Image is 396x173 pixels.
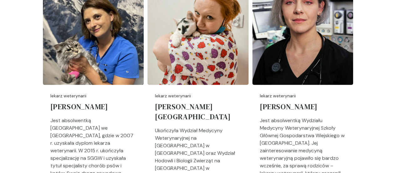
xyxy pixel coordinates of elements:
p: lekarz weterynarii [260,92,346,99]
a: [PERSON_NAME][GEOGRAPHIC_DATA] [155,99,241,127]
a: [PERSON_NAME] [260,99,346,116]
p: lekarz weterynarii [50,92,136,99]
p: lekarz weterynarii [155,92,241,99]
a: [PERSON_NAME] [50,99,136,116]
